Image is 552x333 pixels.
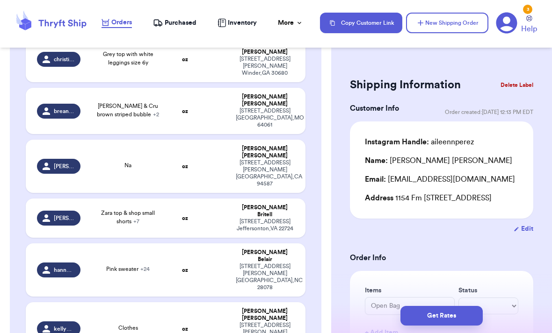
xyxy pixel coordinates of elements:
[365,136,474,148] div: aileennperez
[236,93,294,107] div: [PERSON_NAME] [PERSON_NAME]
[497,75,537,95] button: Delete Label
[236,42,294,56] div: [PERSON_NAME] [PERSON_NAME]
[365,194,393,202] span: Address
[365,176,386,183] span: Email:
[236,263,294,291] div: [STREET_ADDRESS][PERSON_NAME] [GEOGRAPHIC_DATA] , NC 28078
[523,5,532,14] div: 3
[350,252,533,263] h3: Order Info
[236,145,294,159] div: [PERSON_NAME] [PERSON_NAME]
[54,163,75,170] span: [PERSON_NAME].mdg
[400,306,483,326] button: Get Rates
[54,325,75,333] span: kellydaav
[458,286,518,295] label: Status
[236,204,294,218] div: [PERSON_NAME] Britell
[218,18,257,28] a: Inventory
[153,18,196,28] a: Purchased
[133,219,139,224] span: + 7
[350,103,399,114] h3: Customer Info
[182,267,188,273] strong: oz
[153,112,159,117] span: + 2
[350,78,461,92] h2: Shipping Information
[102,18,132,28] a: Orders
[182,163,188,169] strong: oz
[54,107,75,115] span: breannamboyd
[106,266,150,272] span: Pink sweater
[514,224,533,234] button: Edit
[236,218,294,232] div: [STREET_ADDRESS] Jeffersonton , VA 22724
[236,107,294,128] div: [STREET_ADDRESS] [GEOGRAPHIC_DATA] , MO 64061
[521,15,537,35] a: Help
[111,18,132,27] span: Orders
[118,325,138,331] span: Clothes
[124,163,131,168] span: Na
[140,266,150,272] span: + 24
[445,108,533,116] span: Order created: [DATE] 12:13 PM EDT
[365,157,388,164] span: Name:
[182,57,188,62] strong: oz
[365,192,518,204] div: 1154 Fm [STREET_ADDRESS]
[236,308,294,322] div: [PERSON_NAME] [PERSON_NAME]
[103,51,153,65] span: Grey top with white leggings size 6y
[236,159,294,187] div: [STREET_ADDRESS][PERSON_NAME] [GEOGRAPHIC_DATA] , CA 94587
[236,56,294,77] div: [STREET_ADDRESS][PERSON_NAME] Winder , GA 30680
[365,286,455,295] label: Items
[182,108,188,114] strong: oz
[406,13,488,33] button: New Shipping Order
[97,103,159,117] span: [PERSON_NAME] & Cru brown striped bubble
[365,155,512,166] div: [PERSON_NAME] [PERSON_NAME]
[54,266,75,274] span: hannymarie2
[101,210,155,224] span: Zara top & shop small shorts
[236,249,294,263] div: [PERSON_NAME] Belair
[320,13,402,33] button: Copy Customer Link
[54,214,75,222] span: [PERSON_NAME]
[228,18,257,28] span: Inventory
[165,18,196,28] span: Purchased
[54,56,75,63] span: christinaleeyang
[521,23,537,35] span: Help
[182,326,188,332] strong: oz
[496,12,517,34] a: 3
[365,138,429,146] span: Instagram Handle:
[182,215,188,221] strong: oz
[278,18,303,28] div: More
[365,174,518,185] div: [EMAIL_ADDRESS][DOMAIN_NAME]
